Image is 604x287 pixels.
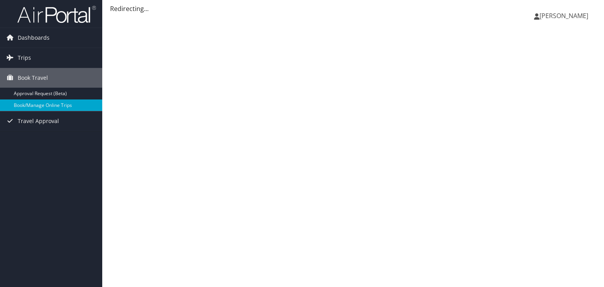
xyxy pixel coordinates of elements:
span: Dashboards [18,28,50,48]
span: Travel Approval [18,111,59,131]
span: Book Travel [18,68,48,88]
div: Redirecting... [110,4,596,13]
span: [PERSON_NAME] [540,11,588,20]
a: [PERSON_NAME] [534,4,596,28]
img: airportal-logo.png [17,5,96,24]
span: Trips [18,48,31,68]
